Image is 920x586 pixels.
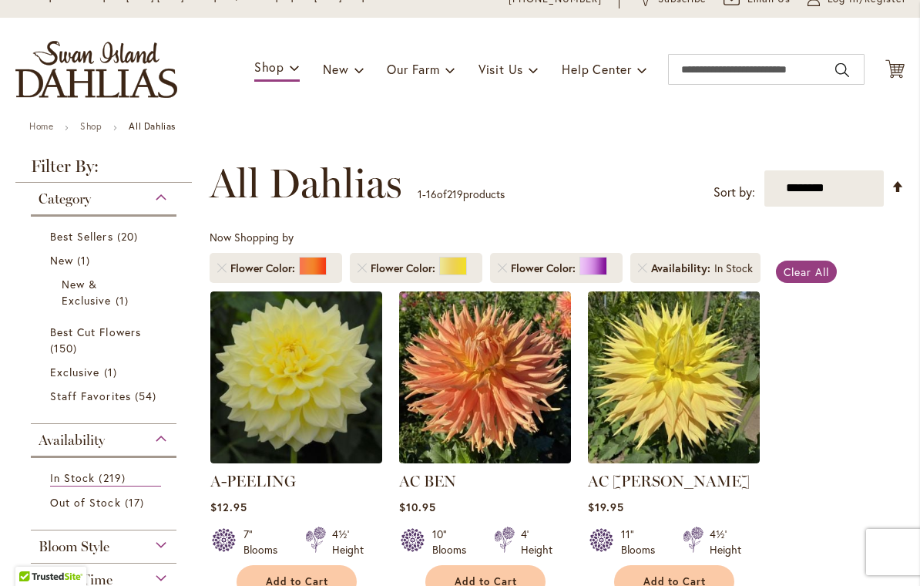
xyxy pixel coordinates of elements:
[562,61,632,77] span: Help Center
[129,120,176,132] strong: All Dahlias
[116,292,133,308] span: 1
[588,472,750,490] a: AC [PERSON_NAME]
[426,187,437,201] span: 16
[210,500,247,514] span: $12.95
[77,252,94,268] span: 1
[210,472,296,490] a: A-PEELING
[117,228,142,244] span: 20
[39,538,109,555] span: Bloom Style
[399,472,456,490] a: AC BEN
[62,276,149,308] a: New &amp; Exclusive
[588,452,760,466] a: AC Jeri
[418,187,422,201] span: 1
[39,432,105,449] span: Availability
[99,470,129,486] span: 219
[399,291,571,463] img: AC BEN
[210,160,402,207] span: All Dahlias
[15,41,177,98] a: store logo
[50,229,113,244] span: Best Sellers
[50,470,161,487] a: In Stock 219
[50,365,99,379] span: Exclusive
[521,527,552,557] div: 4' Height
[210,452,382,466] a: A-Peeling
[230,261,299,276] span: Flower Color
[39,190,91,207] span: Category
[15,158,192,183] strong: Filter By:
[714,261,753,276] div: In Stock
[776,261,837,283] a: Clear All
[12,531,55,574] iframe: Launch Accessibility Center
[358,264,367,273] a: Remove Flower Color Yellow
[243,527,287,557] div: 7" Blooms
[651,261,714,276] span: Availability
[332,527,364,557] div: 4½' Height
[135,388,160,404] span: 54
[588,291,760,463] img: AC Jeri
[50,340,81,356] span: 150
[50,470,95,485] span: In Stock
[50,228,161,244] a: Best Sellers
[784,264,829,279] span: Clear All
[210,230,294,244] span: Now Shopping by
[498,264,507,273] a: Remove Flower Color Purple
[323,61,348,77] span: New
[418,182,505,207] p: - of products
[29,120,53,132] a: Home
[638,264,647,273] a: Remove Availability In Stock
[50,494,161,510] a: Out of Stock 17
[399,500,436,514] span: $10.95
[621,527,664,557] div: 11" Blooms
[104,364,121,380] span: 1
[210,291,382,463] img: A-Peeling
[710,527,741,557] div: 4½' Height
[588,500,624,514] span: $19.95
[125,494,148,510] span: 17
[50,253,73,268] span: New
[387,61,439,77] span: Our Farm
[714,178,755,207] label: Sort by:
[80,120,102,132] a: Shop
[478,61,523,77] span: Visit Us
[447,187,463,201] span: 219
[511,261,579,276] span: Flower Color
[50,252,161,268] a: New
[371,261,439,276] span: Flower Color
[254,59,284,75] span: Shop
[50,388,161,404] a: Staff Favorites
[399,452,571,466] a: AC BEN
[50,389,131,403] span: Staff Favorites
[50,364,161,380] a: Exclusive
[62,277,111,308] span: New & Exclusive
[50,325,141,339] span: Best Cut Flowers
[50,324,161,356] a: Best Cut Flowers
[50,495,121,510] span: Out of Stock
[432,527,475,557] div: 10" Blooms
[217,264,227,273] a: Remove Flower Color Orange/Peach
